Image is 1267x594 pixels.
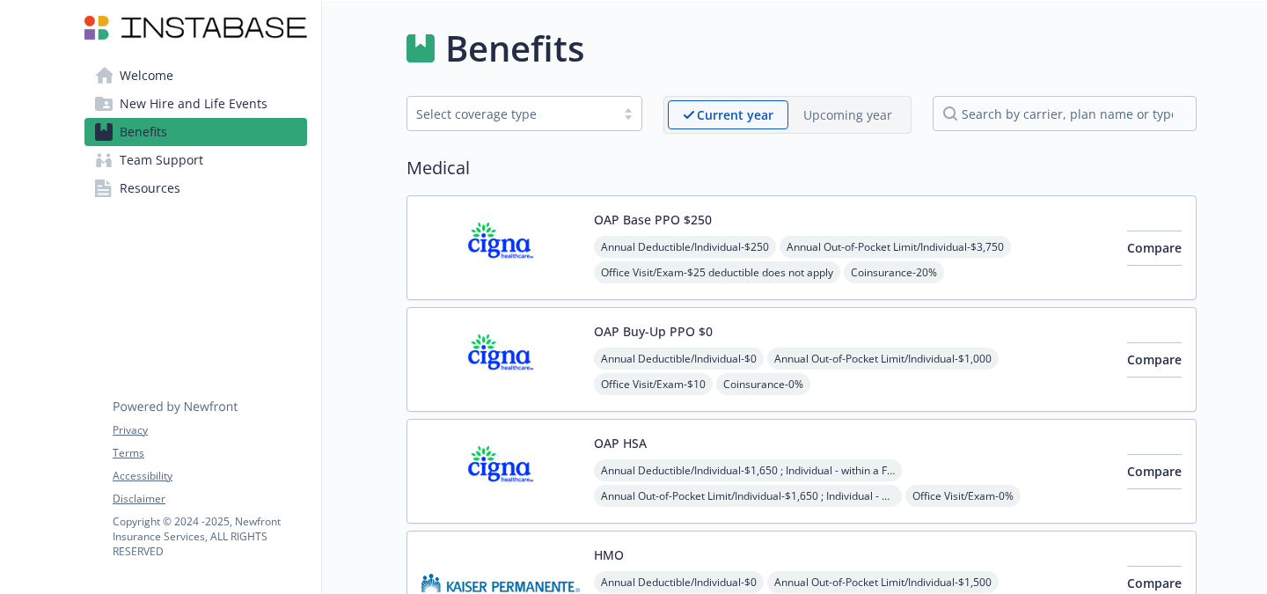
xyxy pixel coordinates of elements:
[905,485,1021,507] span: Office Visit/Exam - 0%
[594,261,840,283] span: Office Visit/Exam - $25 deductible does not apply
[120,118,167,146] span: Benefits
[1127,351,1182,368] span: Compare
[594,571,764,593] span: Annual Deductible/Individual - $0
[113,491,306,507] a: Disclaimer
[594,373,713,395] span: Office Visit/Exam - $10
[120,62,173,90] span: Welcome
[113,514,306,559] p: Copyright © 2024 - 2025 , Newfront Insurance Services, ALL RIGHTS RESERVED
[421,210,580,285] img: CIGNA carrier logo
[120,90,267,118] span: New Hire and Life Events
[406,155,1197,181] h2: Medical
[594,546,624,564] button: HMO
[594,348,764,370] span: Annual Deductible/Individual - $0
[594,236,776,258] span: Annual Deductible/Individual - $250
[120,146,203,174] span: Team Support
[416,105,606,123] div: Select coverage type
[1127,239,1182,256] span: Compare
[767,571,999,593] span: Annual Out-of-Pocket Limit/Individual - $1,500
[844,261,944,283] span: Coinsurance - 20%
[1127,342,1182,378] button: Compare
[84,146,307,174] a: Team Support
[113,445,306,461] a: Terms
[1127,454,1182,489] button: Compare
[767,348,999,370] span: Annual Out-of-Pocket Limit/Individual - $1,000
[716,373,810,395] span: Coinsurance - 0%
[113,468,306,484] a: Accessibility
[421,434,580,509] img: CIGNA carrier logo
[594,485,902,507] span: Annual Out-of-Pocket Limit/Individual - $1,650 ; Individual - within a Family: $3,300
[1127,463,1182,480] span: Compare
[445,22,584,75] h1: Benefits
[84,174,307,202] a: Resources
[594,459,902,481] span: Annual Deductible/Individual - $1,650 ; Individual - within a Family: $3,300
[594,322,713,341] button: OAP Buy-Up PPO $0
[780,236,1011,258] span: Annual Out-of-Pocket Limit/Individual - $3,750
[697,106,773,124] p: Current year
[113,422,306,438] a: Privacy
[594,434,647,452] button: OAP HSA
[933,96,1197,131] input: search by carrier, plan name or type
[421,322,580,397] img: CIGNA carrier logo
[803,106,892,124] p: Upcoming year
[84,62,307,90] a: Welcome
[84,90,307,118] a: New Hire and Life Events
[1127,575,1182,591] span: Compare
[594,210,712,229] button: OAP Base PPO $250
[84,118,307,146] a: Benefits
[120,174,180,202] span: Resources
[1127,231,1182,266] button: Compare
